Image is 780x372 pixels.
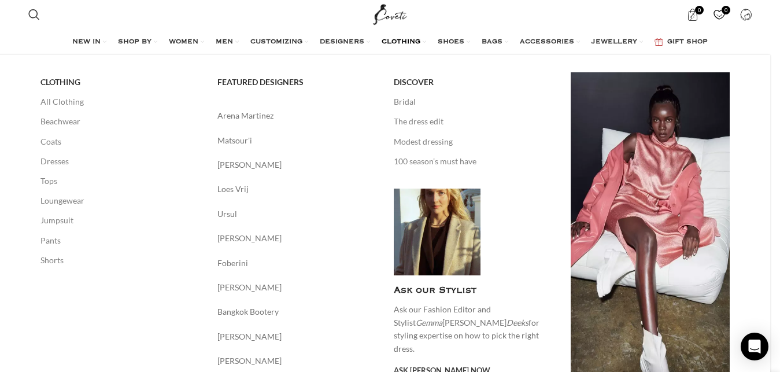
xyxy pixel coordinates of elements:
[40,77,80,87] span: CLOTHING
[438,38,464,47] span: SHOES
[40,92,200,112] a: All Clothing
[72,31,106,54] a: NEW IN
[382,31,426,54] a: CLOTHING
[520,38,574,47] span: ACCESSORIES
[72,38,101,47] span: NEW IN
[482,38,502,47] span: BAGS
[707,3,731,26] a: 0
[394,132,553,152] a: Modest dressing
[707,3,731,26] div: My Wishlist
[217,355,377,367] a: [PERSON_NAME]
[40,211,200,230] a: Jumpsuit
[741,333,768,360] div: Open Intercom Messenger
[118,31,157,54] a: SHOP BY
[169,38,198,47] span: WOMEN
[40,251,200,270] a: Shorts
[217,257,377,270] a: Foberini
[250,31,308,54] a: CUSTOMIZING
[217,281,377,294] a: [PERSON_NAME]
[217,159,377,171] a: [PERSON_NAME]
[320,31,370,54] a: DESIGNERS
[320,38,364,47] span: DESIGNERS
[40,132,200,152] a: Coats
[507,318,528,327] em: Deeks
[250,38,302,47] span: CUSTOMIZING
[23,31,758,54] div: Main navigation
[217,305,377,318] a: Bangkok Bootery
[40,152,200,171] a: Dresses
[40,231,200,251] a: Pants
[394,284,553,297] h4: Ask our Stylist
[217,330,377,343] a: [PERSON_NAME]
[217,134,377,147] a: Matsour'i
[40,171,200,191] a: Tops
[217,109,377,122] a: Arena Martinez
[118,38,151,47] span: SHOP BY
[655,38,663,46] img: GiftBag
[482,31,508,54] a: BAGS
[216,31,239,54] a: MEN
[217,208,377,220] a: Ursul
[169,31,204,54] a: WOMEN
[216,38,233,47] span: MEN
[655,31,708,54] a: GIFT SHOP
[217,183,377,196] a: Loes Vrij
[416,318,442,327] em: Gemma
[722,6,730,14] span: 0
[217,77,304,87] span: FEATURED DESIGNERS
[40,112,200,131] a: Beachwear
[394,77,434,87] span: DISCOVER
[695,6,704,14] span: 0
[371,9,409,19] a: Site logo
[592,31,643,54] a: JEWELLERY
[394,303,553,355] p: Ask our Fashion Editor and Stylist [PERSON_NAME] for styling expertise on how to pick the right d...
[520,31,580,54] a: ACCESSORIES
[394,92,553,112] a: Bridal
[438,31,470,54] a: SHOES
[394,112,553,131] a: The dress edit
[394,189,480,275] img: Shop by Category Coveti
[23,3,46,26] a: Search
[667,38,708,47] span: GIFT SHOP
[394,152,553,171] a: 100 season’s must have
[40,191,200,211] a: Loungewear
[681,3,704,26] a: 0
[382,38,420,47] span: CLOTHING
[217,232,377,245] a: [PERSON_NAME]
[592,38,637,47] span: JEWELLERY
